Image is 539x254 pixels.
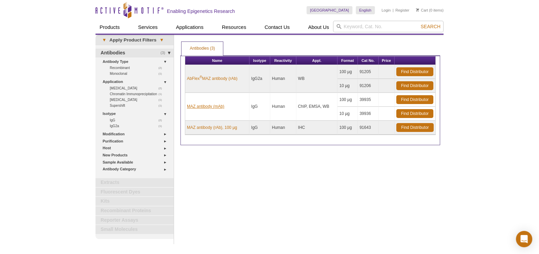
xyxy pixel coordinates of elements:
[379,56,395,65] th: Price
[395,8,409,13] a: Register
[396,123,434,132] a: Find Distributor
[296,121,338,135] td: IHC
[358,121,379,135] td: 91643
[158,97,166,103] span: (1)
[95,35,174,46] a: ▾Apply Product Filters▾
[185,56,249,65] th: Name
[110,91,166,97] a: (1)Chromatin Immunoprecipitation
[103,110,170,117] a: Isotype
[103,145,170,152] a: Host
[158,123,166,129] span: (1)
[187,75,238,82] a: AbFlex®MAZ antibody (rAb)
[110,123,166,129] a: (1)IgG2a
[110,65,166,71] a: (2)Recombinant
[158,117,166,123] span: (2)
[382,8,391,13] a: Login
[296,65,338,93] td: WB
[218,21,250,34] a: Resources
[419,23,442,30] button: Search
[110,97,166,103] a: (1)[MEDICAL_DATA]
[156,37,167,43] span: ▾
[304,21,333,34] a: About Us
[249,65,270,93] td: IgG2a
[249,121,270,135] td: IgG
[95,197,174,206] a: Kits
[103,131,170,138] a: Modification
[396,109,433,118] a: Find Distributor
[95,216,174,225] a: Reporter Assays
[396,95,433,104] a: Find Distributor
[95,21,124,34] a: Products
[158,85,166,91] span: (2)
[103,138,170,145] a: Purification
[337,79,358,93] td: 10 µg
[337,107,358,121] td: 10 µg
[103,78,170,85] a: Application
[421,24,440,29] span: Search
[158,103,166,108] span: (1)
[396,81,433,90] a: Find Distributor
[249,56,270,65] th: Isotype
[134,21,162,34] a: Services
[158,65,166,71] span: (2)
[416,8,419,12] img: Your Cart
[416,8,428,13] a: Cart
[158,71,166,77] span: (1)
[307,6,352,14] a: [GEOGRAPHIC_DATA]
[110,103,166,108] a: (1)Supershift
[99,37,109,43] span: ▾
[95,178,174,187] a: Extracts
[95,225,174,234] a: Small Molecules
[337,93,358,107] td: 100 µg
[187,124,237,131] a: MAZ antibody (rAb), 100 µg
[95,206,174,215] a: Recombinant Proteins
[95,49,174,57] a: (3)Antibodies
[358,79,379,93] td: 91206
[296,56,338,65] th: Appl.
[103,58,170,65] a: Antibody Type
[270,56,296,65] th: Reactivity
[160,49,169,57] span: (3)
[110,71,166,77] a: (1)Monoclonal
[358,107,379,121] td: 39936
[393,6,394,14] li: |
[337,65,358,79] td: 100 µg
[103,152,170,159] a: New Products
[358,65,379,79] td: 91205
[337,121,358,135] td: 100 µg
[333,21,444,32] input: Keyword, Cat. No.
[199,75,202,79] sup: ®
[187,103,224,109] a: MAZ antibody (mAb)
[167,8,235,14] h2: Enabling Epigenetics Research
[110,117,166,123] a: (2)IgG
[358,93,379,107] td: 39935
[270,65,296,93] td: Human
[270,121,296,135] td: Human
[172,21,208,34] a: Applications
[358,56,379,65] th: Cat No.
[110,85,166,91] a: (2)[MEDICAL_DATA]
[249,93,270,121] td: IgG
[416,6,444,14] li: (0 items)
[103,159,170,166] a: Sample Available
[337,56,358,65] th: Format
[181,42,223,55] a: Antibodies (3)
[103,166,170,173] a: Antibody Category
[356,6,375,14] a: English
[296,93,338,121] td: ChIP, EMSA, WB
[95,188,174,197] a: Fluorescent Dyes
[270,93,296,121] td: Human
[158,91,166,97] span: (1)
[516,231,532,247] div: Open Intercom Messenger
[260,21,294,34] a: Contact Us
[396,67,433,76] a: Find Distributor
